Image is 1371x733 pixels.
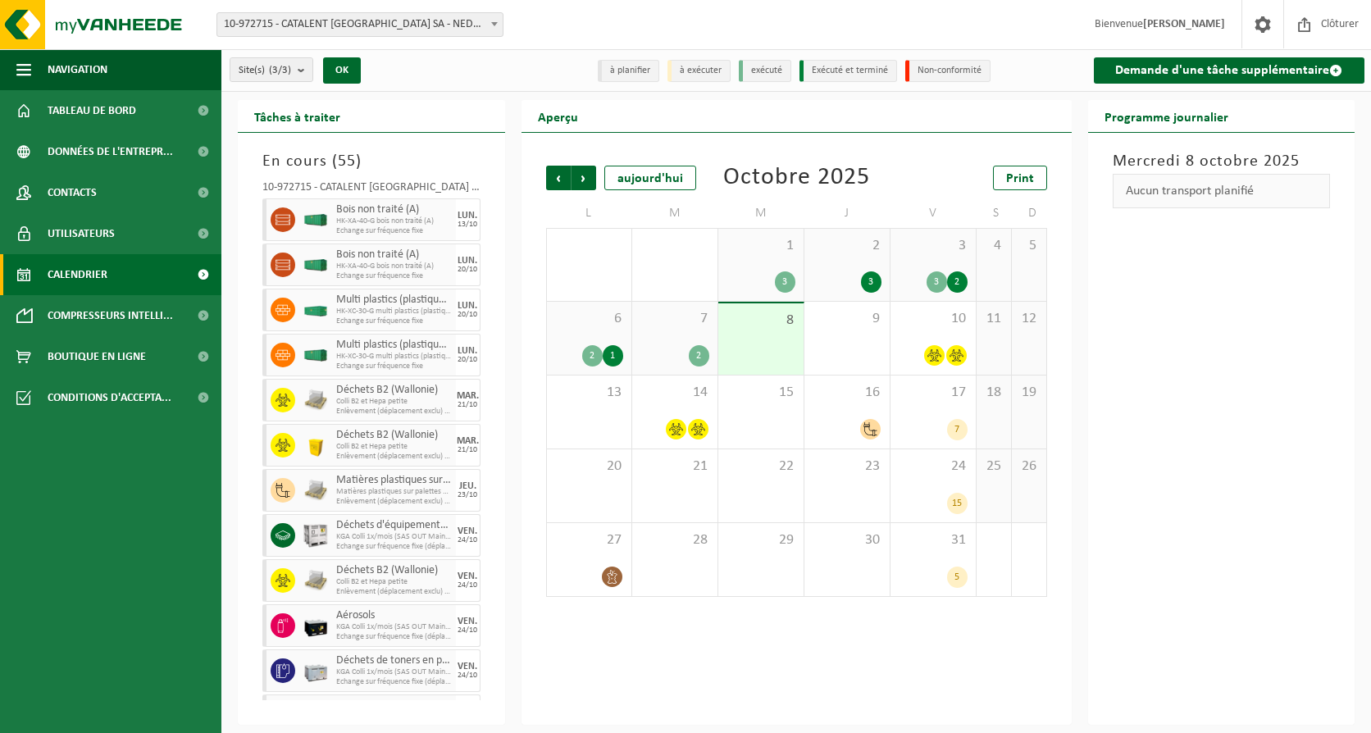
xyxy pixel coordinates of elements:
div: MAR. [457,436,479,446]
div: 5 [947,567,968,588]
img: LP-PA-00000-WDN-11 [303,568,328,593]
li: Exécuté et terminé [799,60,897,82]
div: VEN. [458,526,477,536]
count: (3/3) [269,65,291,75]
div: 23/10 [458,491,477,499]
span: Navigation [48,49,107,90]
span: Site(s) [239,58,291,83]
span: KGA Colli 1x/mois (SAS OUT Maintenance) [336,667,452,677]
span: 10-972715 - CATALENT BELGIUM SA - NEDER-OVER-HEEMBEEK [217,13,503,36]
span: 12 [1020,310,1038,328]
div: LUN. [458,346,477,356]
div: 3 [927,271,947,293]
img: PB-LB-0680-HPE-BK-11 [303,613,328,638]
div: 1 [603,345,623,366]
span: 10-972715 - CATALENT BELGIUM SA - NEDER-OVER-HEEMBEEK [216,12,503,37]
h2: Aperçu [522,100,594,132]
span: 1 [726,237,795,255]
div: LUN. [458,211,477,221]
div: 21/10 [458,446,477,454]
span: Enlèvement (déplacement exclu) - Sur fréquence fixe [336,497,452,507]
h3: En cours ( ) [262,149,481,174]
span: Déchets de toners en poudre, non recyclable, non dangereux [336,654,452,667]
td: J [804,198,890,228]
span: 27 [555,531,623,549]
img: PB-HB-1400-HPE-GY-01 [303,523,328,548]
span: 15 [726,384,795,402]
div: 20/10 [458,311,477,319]
span: Précédent [546,166,571,190]
span: Matières plastiques sur palettes en plastique (plaques PP al [336,487,452,497]
td: M [632,198,718,228]
span: 25 [985,458,1003,476]
li: exécuté [739,60,791,82]
div: LUN. [458,301,477,311]
img: HK-XA-40-GN-00 [303,349,328,362]
span: Données de l'entrepr... [48,131,173,172]
div: VEN. [458,617,477,626]
span: Déchets B2 (Wallonie) [336,564,452,577]
span: Print [1006,172,1034,185]
td: V [890,198,977,228]
div: 24/10 [458,536,477,544]
span: Echange sur fréquence fixe [336,271,452,281]
span: HK-XC-30-G multi plastics (plastiques durs/cerclages/EPS/fil [336,307,452,316]
span: Enlèvement (déplacement exclu) - Sur fréquence fixe [336,452,452,462]
img: PB-LB-0680-HPE-GY-11 [303,658,328,683]
span: Multi plastics (plastiques durs/cerclages/EPS/film naturel/film mélange/PMC) [336,294,452,307]
span: Déchets B2 (Wallonie) [336,384,452,397]
span: Déchets d'équipements électriques et électroniques - Sans tubes cathodiques [336,519,452,532]
span: 19 [1020,384,1038,402]
span: Colli B2 et Hepa petite [336,577,452,587]
div: 2 [582,345,603,366]
span: Contacts [48,172,97,213]
a: Print [993,166,1047,190]
span: 13 [555,384,623,402]
div: JEU. [459,481,476,491]
span: 6 [555,310,623,328]
span: 28 [640,531,709,549]
h2: Programme journalier [1088,100,1245,132]
span: Matières plastiques sur palettes en plastique (plaques PP alvéolaires blanc+ PS dur blanc + PP se... [336,474,452,487]
span: 24 [899,458,968,476]
div: 3 [775,271,795,293]
div: 2 [947,271,968,293]
span: Déchets B2 (Wallonie) [336,429,452,442]
span: 3 [899,237,968,255]
span: Bois non traité (A) [336,248,452,262]
div: VEN. [458,662,477,672]
span: 17 [899,384,968,402]
span: Utilisateurs [48,213,115,254]
span: 4 [985,237,1003,255]
span: 9 [813,310,881,328]
span: HK-XA-40-G bois non traité (A) [336,262,452,271]
h2: Tâches à traiter [238,100,357,132]
td: D [1012,198,1047,228]
span: Echange sur fréquence fixe (déplacement exclu) [336,542,452,552]
td: L [546,198,632,228]
td: M [718,198,804,228]
span: Conditions d'accepta... [48,377,171,418]
span: Echange sur fréquence fixe [336,362,452,371]
img: LP-PA-00000-WDN-11 [303,388,328,412]
span: HK-XC-30-G multi plastics (plastiques durs/cerclages/EPS/fil [336,352,452,362]
div: 20/10 [458,356,477,364]
span: 21 [640,458,709,476]
span: 29 [726,531,795,549]
img: LP-PA-00000-WDN-11 [303,478,328,503]
div: 2 [689,345,709,366]
div: 24/10 [458,581,477,590]
span: Colli B2 et Hepa petite [336,442,452,452]
div: 7 [947,419,968,440]
h3: Mercredi 8 octobre 2025 [1113,149,1331,174]
div: 24/10 [458,626,477,635]
div: aujourd'hui [604,166,696,190]
img: HK-XA-40-GN-00 [303,214,328,226]
div: 20/10 [458,266,477,274]
span: Suivant [572,166,596,190]
span: Multi plastics (plastiques durs/cerclages/EPS/film naturel/film mélange/PMC) [336,339,452,352]
li: à planifier [598,60,659,82]
span: 2 [813,237,881,255]
div: MAR. [457,391,479,401]
span: Calendrier [48,254,107,295]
